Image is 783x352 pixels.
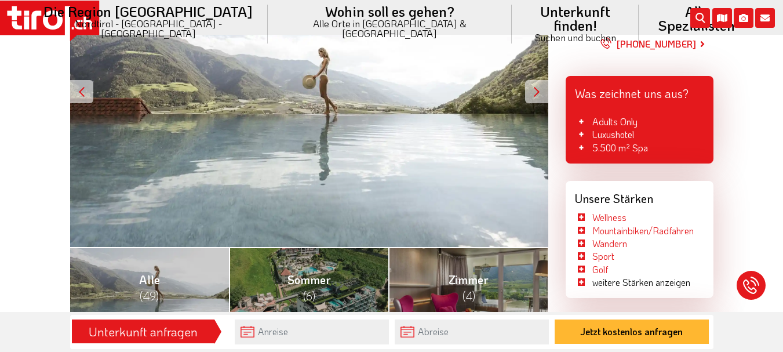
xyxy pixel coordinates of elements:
span: Alle [139,272,160,303]
span: (6) [303,288,315,303]
i: Fotogalerie [734,8,753,28]
small: Nordtirol - [GEOGRAPHIC_DATA] - [GEOGRAPHIC_DATA] [43,19,254,38]
a: Golf [592,263,608,275]
div: Unterkunft anfragen [75,322,211,342]
small: Suchen und buchen [526,32,625,42]
a: Wandern [592,237,627,249]
input: Abreise [395,320,549,344]
li: 5.500 m² Spa [575,141,704,154]
a: Sport [592,250,614,262]
div: Was zeichnet uns aus? [566,76,713,106]
small: Alle Orte in [GEOGRAPHIC_DATA] & [GEOGRAPHIC_DATA] [282,19,498,38]
a: Wellness [592,211,627,223]
div: Unsere Stärken [566,181,713,211]
li: weitere Stärken anzeigen [575,276,690,289]
a: Sommer (6) [229,247,388,327]
li: Adults Only [575,115,704,128]
a: Zimmer (4) [388,247,548,327]
input: Anreise [235,320,389,344]
span: Sommer [287,272,331,303]
i: Kontakt [755,8,775,28]
a: Alle (49) [70,247,230,327]
span: (49) [140,288,159,303]
li: Luxushotel [575,128,704,141]
button: Jetzt kostenlos anfragen [555,320,709,344]
a: Mountainbiken/Radfahren [592,224,694,237]
span: Zimmer [449,272,489,303]
span: (4) [462,288,475,303]
i: Karte öffnen [712,8,732,28]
